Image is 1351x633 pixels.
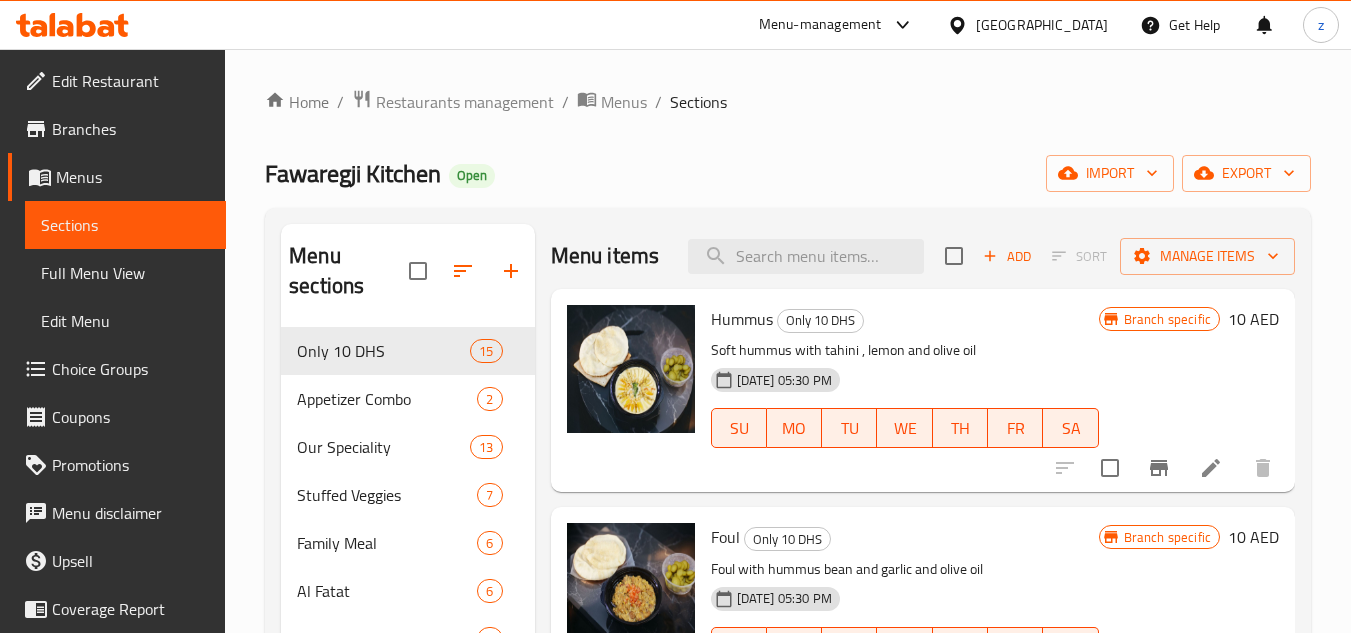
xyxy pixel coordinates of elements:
[933,235,975,277] span: Select section
[778,309,863,332] span: Only 10 DHS
[759,13,882,37] div: Menu-management
[56,165,210,189] span: Menus
[975,241,1039,272] button: Add
[655,90,662,114] li: /
[8,345,226,393] a: Choice Groups
[470,339,502,363] div: items
[52,357,210,381] span: Choice Groups
[470,435,502,459] div: items
[8,57,226,105] a: Edit Restaurant
[281,423,534,471] div: Our Speciality13
[745,528,830,551] span: Only 10 DHS
[1043,408,1098,448] button: SA
[777,309,864,333] div: Only 10 DHS
[337,90,344,114] li: /
[478,486,501,505] span: 7
[478,390,501,409] span: 2
[52,549,210,573] span: Upsell
[478,582,501,601] span: 6
[281,567,534,615] div: Al Fatat6
[670,90,727,114] span: Sections
[1062,161,1158,186] span: import
[976,14,1108,36] div: [GEOGRAPHIC_DATA]
[281,471,534,519] div: Stuffed Veggies7
[265,89,1311,115] nav: breadcrumb
[41,261,210,285] span: Full Menu View
[477,531,502,555] div: items
[52,117,210,141] span: Branches
[1046,155,1174,192] button: import
[822,408,877,448] button: TU
[8,105,226,153] a: Branches
[562,90,569,114] li: /
[52,69,210,93] span: Edit Restaurant
[471,438,501,457] span: 13
[297,531,477,555] span: Family Meal
[449,167,495,184] span: Open
[52,501,210,525] span: Menu disclaimer
[376,90,554,114] span: Restaurants management
[1228,523,1279,551] h6: 10 AED
[449,164,495,188] div: Open
[281,327,534,375] div: Only 10 DHS15
[41,309,210,333] span: Edit Menu
[1135,444,1183,492] button: Branch-specific-item
[281,375,534,423] div: Appetizer Combo2
[1318,14,1324,36] span: z
[885,414,924,443] span: WE
[1199,456,1223,480] a: Edit menu item
[289,241,408,301] h2: Menu sections
[975,241,1039,272] span: Add item
[52,453,210,477] span: Promotions
[1136,244,1279,269] span: Manage items
[996,414,1035,443] span: FR
[265,151,441,196] span: Fawaregji Kitchen
[8,537,226,585] a: Upsell
[830,414,869,443] span: TU
[8,153,226,201] a: Menus
[297,579,477,603] span: Al Fatat
[551,241,660,271] h2: Menu items
[265,90,329,114] a: Home
[477,579,502,603] div: items
[767,408,822,448] button: MO
[933,408,988,448] button: TH
[25,249,226,297] a: Full Menu View
[478,534,501,553] span: 6
[281,519,534,567] div: Family Meal6
[477,387,502,411] div: items
[1116,528,1219,547] span: Branch specific
[711,408,767,448] button: SU
[25,297,226,345] a: Edit Menu
[297,483,477,507] span: Stuffed Veggies
[601,90,647,114] span: Menus
[41,213,210,237] span: Sections
[52,597,210,621] span: Coverage Report
[711,338,1099,363] p: Soft hummus with tahini , lemon and olive oil
[297,387,477,411] span: Appetizer Combo
[8,489,226,537] a: Menu disclaimer
[988,408,1043,448] button: FR
[577,89,647,115] a: Menus
[477,483,502,507] div: items
[1198,161,1295,186] span: export
[711,304,773,334] span: Hummus
[729,589,840,608] span: [DATE] 05:30 PM
[941,414,980,443] span: TH
[711,522,740,552] span: Foul
[1239,444,1287,492] button: delete
[775,414,814,443] span: MO
[1116,310,1219,329] span: Branch specific
[397,250,439,292] span: Select all sections
[720,414,759,443] span: SU
[1182,155,1311,192] button: export
[980,245,1034,268] span: Add
[567,305,695,433] img: Hummus
[487,247,535,295] button: Add section
[297,339,470,363] div: Only 10 DHS
[25,201,226,249] a: Sections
